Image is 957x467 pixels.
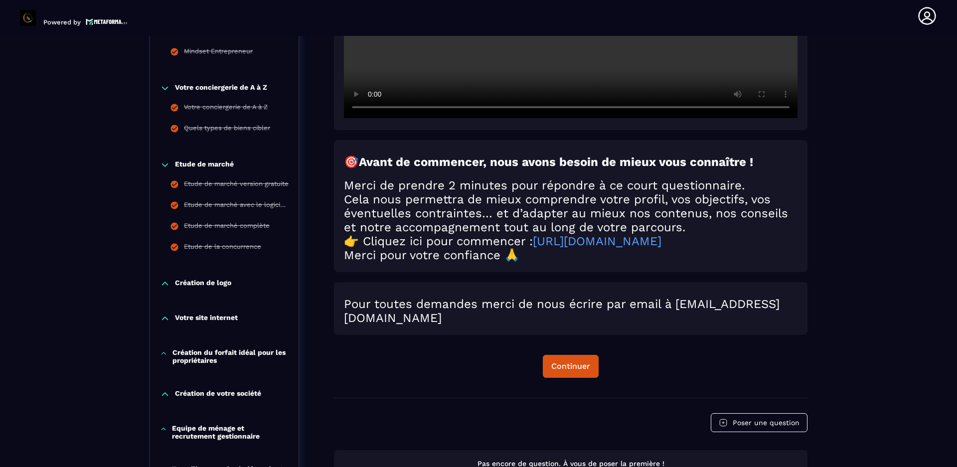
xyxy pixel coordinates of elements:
[344,234,797,248] h2: 👉 Cliquez ici pour commencer :
[175,279,231,289] p: Création de logo
[711,413,807,432] button: Poser une question
[172,348,289,364] p: Création du forfait idéal pour les propriétaires
[359,155,753,169] strong: Avant de commencer, nous avons besoin de mieux vous connaître !
[184,201,289,212] div: Etude de marché avec le logiciel Airdna version payante
[344,297,797,325] h2: Pour toutes demandes merci de nous écrire par email à [EMAIL_ADDRESS][DOMAIN_NAME]
[20,10,36,26] img: logo-branding
[551,361,590,371] div: Continuer
[184,103,268,114] div: Votre conciergerie de A à Z
[184,222,270,233] div: Etude de marché complète
[184,180,289,191] div: Etude de marché version gratuite
[43,18,81,26] p: Powered by
[86,17,128,26] img: logo
[543,355,599,378] button: Continuer
[344,248,797,262] h2: Merci pour votre confiance 🙏
[344,155,797,169] h2: 🎯
[184,124,270,135] div: Quels types de biens cibler
[184,243,261,254] div: Etude de la concurrence
[175,313,238,323] p: Votre site internet
[175,160,234,170] p: Etude de marché
[175,389,261,399] p: Création de votre société
[344,178,797,192] h2: Merci de prendre 2 minutes pour répondre à ce court questionnaire.
[172,424,289,440] p: Equipe de ménage et recrutement gestionnaire
[533,234,661,248] a: [URL][DOMAIN_NAME]
[175,83,267,93] p: Votre conciergerie de A à Z
[184,47,253,58] div: Mindset Entrepreneur
[344,192,797,234] h2: Cela nous permettra de mieux comprendre votre profil, vos objectifs, vos éventuelles contraintes…...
